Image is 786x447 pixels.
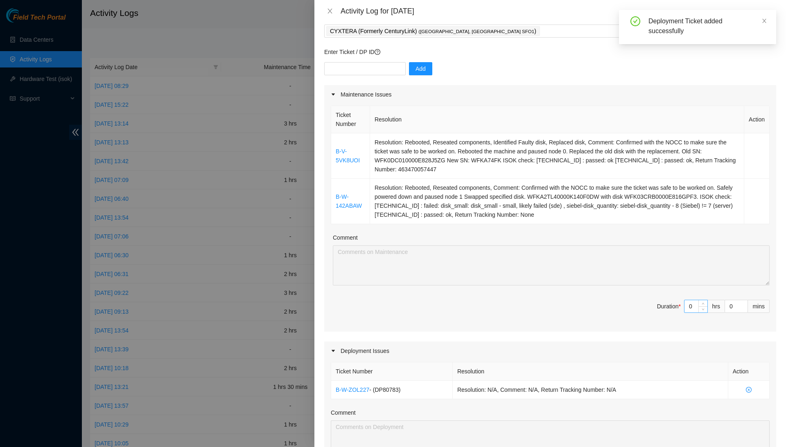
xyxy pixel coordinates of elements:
[409,62,432,75] button: Add
[331,348,336,353] span: caret-right
[324,47,776,56] p: Enter Ticket / DP ID
[369,386,400,393] span: - ( DP80783 )
[761,18,767,24] span: close
[324,7,336,15] button: Close
[324,341,776,360] div: Deployment Issues
[728,362,770,381] th: Action
[370,133,744,179] td: Resolution: Rebooted, Reseated components, Identified Faulty disk, Replaced disk, Comment: Confir...
[331,92,336,97] span: caret-right
[698,300,707,306] span: Increase Value
[341,7,776,16] div: Activity Log for [DATE]
[331,106,370,133] th: Ticket Number
[453,381,728,399] td: Resolution: N/A, Comment: N/A, Return Tracking Number: N/A
[648,16,766,36] div: Deployment Ticket added successfully
[375,49,380,55] span: question-circle
[630,16,640,26] span: check-circle
[370,179,744,224] td: Resolution: Rebooted, Reseated components, Comment: Confirmed with the NOCC to make sure the tick...
[416,64,426,73] span: Add
[453,362,728,381] th: Resolution
[324,85,776,104] div: Maintenance Issues
[744,106,770,133] th: Action
[336,193,362,209] a: B-W-142ABAW
[333,245,770,285] textarea: Comment
[748,300,770,313] div: mins
[331,362,453,381] th: Ticket Number
[701,301,706,306] span: up
[331,408,356,417] label: Comment
[708,300,725,313] div: hrs
[418,29,534,34] span: ( [GEOGRAPHIC_DATA], [GEOGRAPHIC_DATA] SFO1
[733,387,765,393] span: close-circle
[336,386,369,393] a: B-W-ZOL227
[327,8,333,14] span: close
[701,307,706,312] span: down
[657,302,681,311] div: Duration
[370,106,744,133] th: Resolution
[336,148,360,164] a: B-V-5VK8UOI
[333,233,358,242] label: Comment
[330,27,536,36] p: CYXTERA (Formerly CenturyLink) )
[698,306,707,312] span: Decrease Value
